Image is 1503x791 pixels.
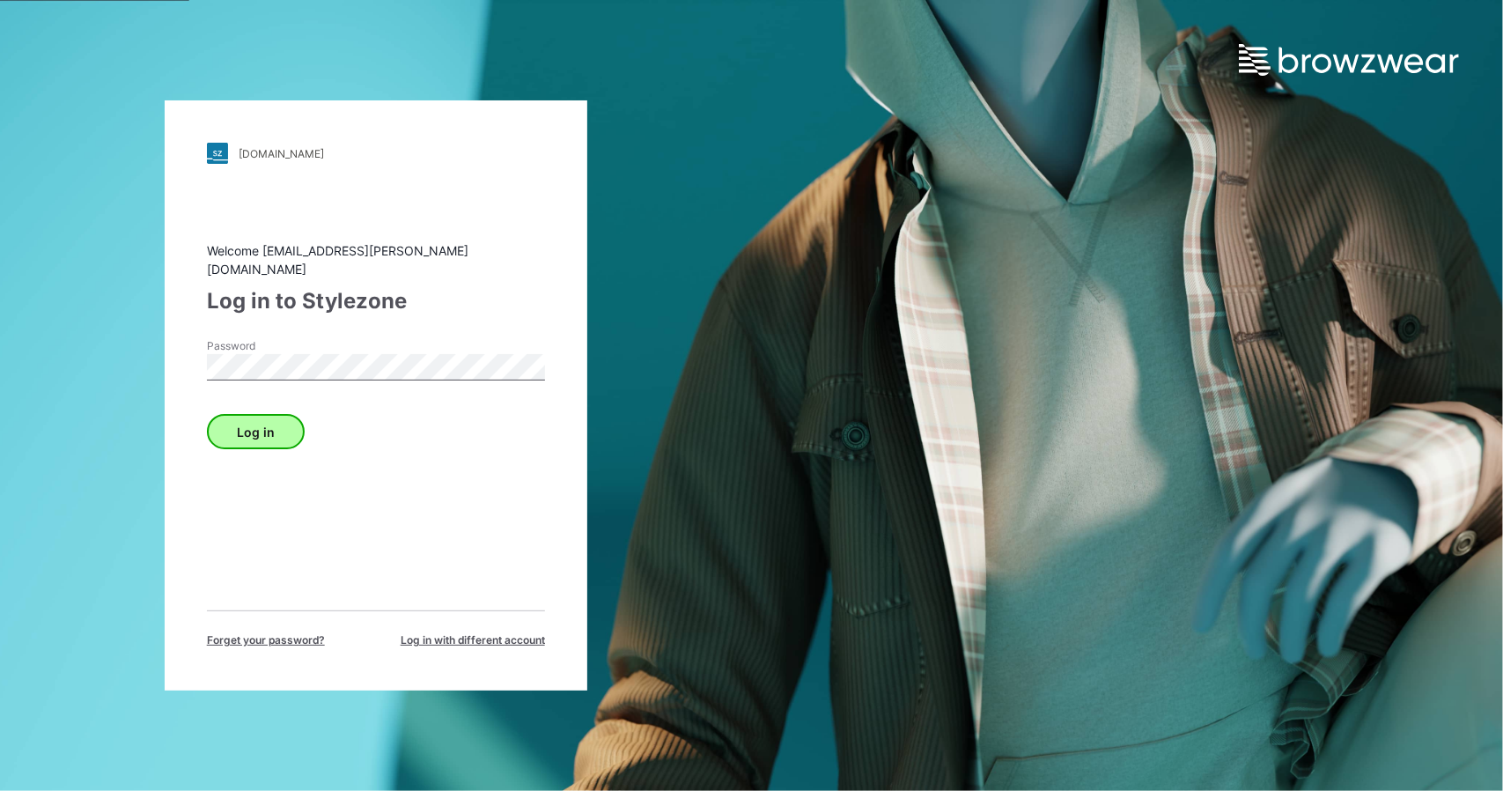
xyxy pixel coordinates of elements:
div: Log in to Stylezone [207,285,545,317]
span: Log in with different account [401,632,545,648]
a: [DOMAIN_NAME] [207,143,545,164]
img: stylezone-logo.562084cfcfab977791bfbf7441f1a819.svg [207,143,228,164]
img: browzwear-logo.e42bd6dac1945053ebaf764b6aa21510.svg [1239,44,1459,76]
div: [DOMAIN_NAME] [239,147,324,160]
span: Forget your password? [207,632,325,648]
label: Password [207,338,330,354]
div: Welcome [EMAIL_ADDRESS][PERSON_NAME][DOMAIN_NAME] [207,241,545,278]
button: Log in [207,414,305,449]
